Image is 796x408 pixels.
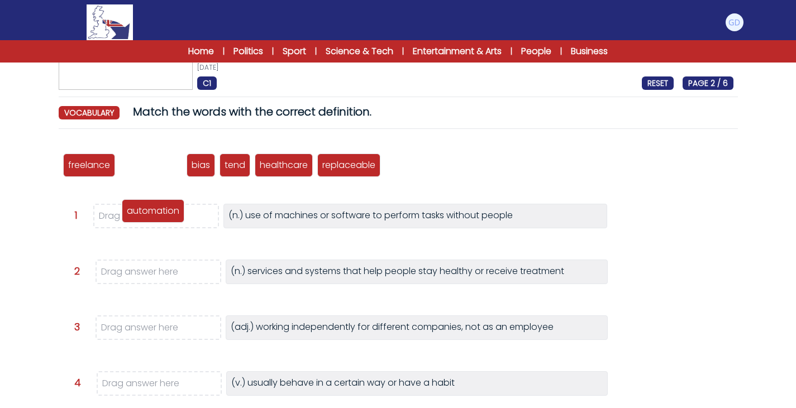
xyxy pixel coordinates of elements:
[188,45,214,58] a: Home
[726,13,743,31] img: Giovanni Delladio
[87,4,132,40] img: Logo
[260,159,308,172] p: healthcare
[197,76,217,90] span: C1
[68,159,110,172] p: freelance
[315,46,317,57] span: |
[231,265,564,279] p: (n.) services and systems that help people stay healthy or receive treatment
[223,46,225,57] span: |
[133,104,371,119] span: Match the words with the correct definition.
[511,46,512,57] span: |
[642,76,674,89] a: RESET
[99,209,176,222] span: Drag answer here
[233,45,263,58] a: Politics
[683,76,733,90] span: PAGE 2 / 6
[642,76,674,90] span: RESET
[521,45,551,58] a: People
[560,46,562,57] span: |
[228,209,513,223] p: (n.) use of machines or software to perform tasks without people
[127,204,179,218] p: automation
[192,159,210,172] p: bias
[102,377,179,390] span: Drag answer here
[283,45,306,58] a: Sport
[326,45,393,58] a: Science & Tech
[571,45,608,58] a: Business
[101,321,178,334] span: Drag answer here
[272,46,274,57] span: |
[74,210,78,220] span: 1
[74,322,80,332] span: 3
[402,46,404,57] span: |
[101,265,178,278] span: Drag answer here
[52,4,168,40] a: Logo
[413,45,502,58] a: Entertainment & Arts
[322,159,375,172] p: replaceable
[231,320,554,335] p: (adj.) working independently for different companies, not as an employee
[74,266,80,276] span: 2
[225,159,245,172] p: tend
[231,376,455,391] p: (v.) usually behave in a certain way or have a habit
[197,63,733,72] p: [DATE]
[59,106,120,119] span: vocabulary
[74,378,81,388] span: 4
